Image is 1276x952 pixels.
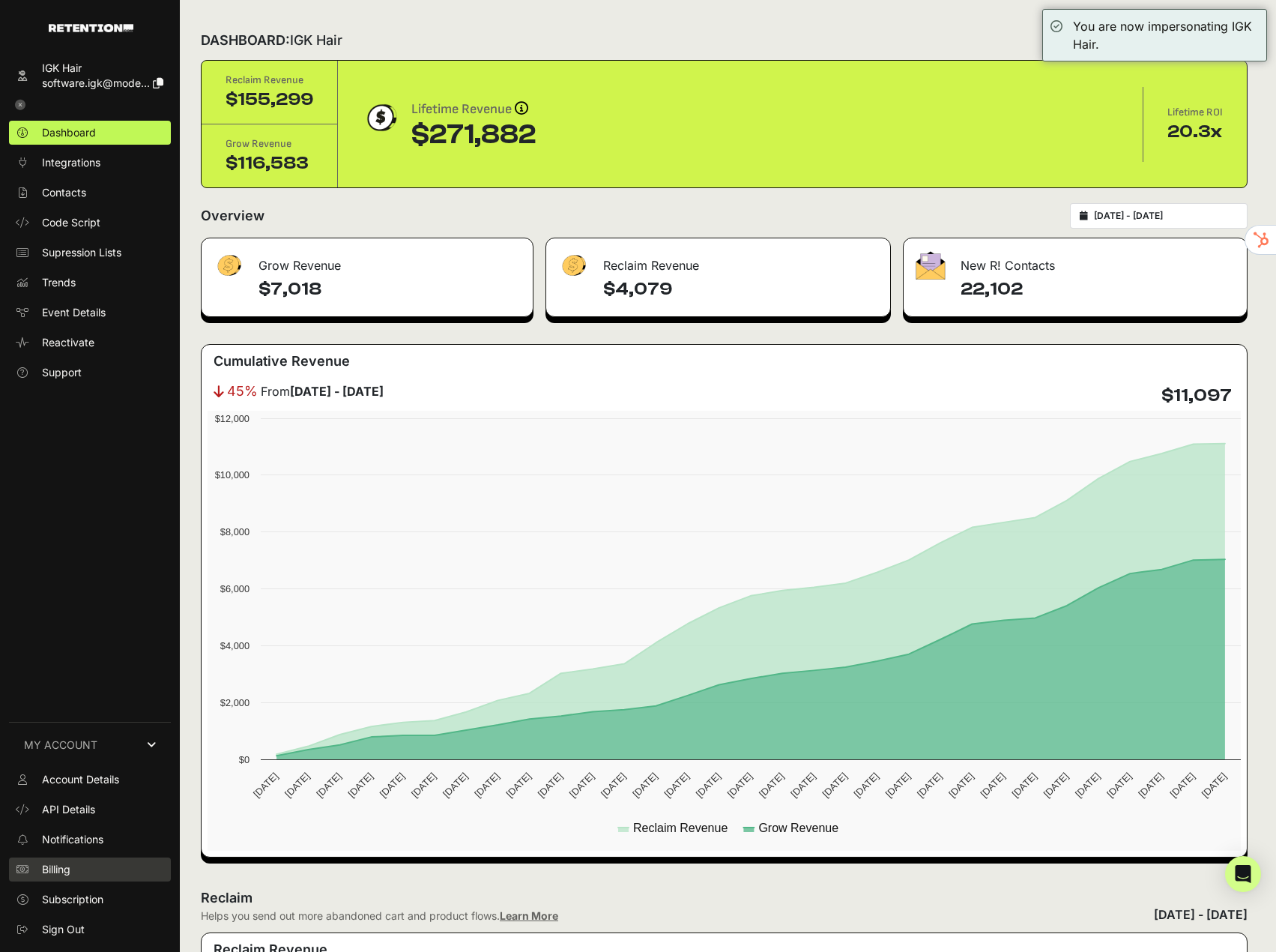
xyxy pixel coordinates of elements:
text: [DATE] [441,771,470,800]
text: [DATE] [852,771,881,800]
a: Account Details [9,768,171,792]
text: [DATE] [378,771,407,800]
a: Event Details [9,301,171,325]
span: Integrations [42,155,100,170]
div: Grow Revenue [226,136,313,151]
text: $6,000 [220,583,250,594]
h4: $11,097 [1161,384,1232,408]
text: [DATE] [409,771,438,800]
text: $4,000 [220,640,250,651]
img: fa-dollar-13500eef13a19c4ab2b9ed9ad552e47b0d9fc28b02b83b90ba0e00f96d6372e9.png [214,251,244,280]
span: Dashboard [42,125,96,140]
a: Learn More [500,909,558,922]
a: Support [9,361,171,385]
span: MY ACCOUNT [24,738,97,753]
text: [DATE] [472,771,501,800]
a: Subscription [9,888,171,912]
h4: $7,018 [258,277,521,301]
a: Supression Lists [9,241,171,265]
a: IGK Hair software.igk@mode... [9,56,171,95]
div: IGK Hair [42,61,163,76]
div: You are now impersonating IGK Hair. [1073,17,1259,53]
a: Sign Out [9,918,171,942]
text: [DATE] [346,771,375,800]
img: fa-dollar-13500eef13a19c4ab2b9ed9ad552e47b0d9fc28b02b83b90ba0e00f96d6372e9.png [558,251,588,280]
text: [DATE] [1010,771,1039,800]
text: [DATE] [504,771,533,800]
text: [DATE] [630,771,659,800]
div: Open Intercom Messenger [1225,856,1261,892]
img: fa-envelope-19ae18322b30453b285274b1b8af3d052b27d846a4fbe8435d1a52b978f639a2.png [916,251,946,280]
a: Code Script [9,211,171,235]
text: [DATE] [1073,771,1102,800]
text: [DATE] [251,771,280,800]
span: Billing [42,862,70,877]
text: [DATE] [599,771,628,800]
a: Notifications [9,828,171,852]
text: [DATE] [536,771,565,800]
a: API Details [9,798,171,822]
strong: [DATE] - [DATE] [290,384,384,399]
img: dollar-coin-05c43ed7efb7bc0c12610022525b4bbbb207c7efeef5aecc26f025e68dcafac9.png [362,99,399,136]
h2: Reclaim [201,888,558,909]
text: [DATE] [883,771,913,800]
div: Reclaim Revenue [546,238,891,283]
span: Reactivate [42,335,94,350]
text: [DATE] [1200,771,1229,800]
span: Notifications [42,832,103,847]
div: [DATE] - [DATE] [1154,906,1248,924]
a: Trends [9,271,171,295]
span: software.igk@mode... [42,76,150,89]
text: [DATE] [1168,771,1197,800]
div: Grow Revenue [202,238,533,283]
text: Grow Revenue [758,822,838,834]
span: IGK Hair [290,32,342,48]
div: $271,882 [411,120,536,150]
text: Reclaim Revenue [633,822,728,834]
span: Contacts [42,185,86,200]
text: [DATE] [662,771,691,800]
text: [DATE] [978,771,1007,800]
span: 45% [227,381,258,402]
span: Subscription [42,892,103,907]
span: Supression Lists [42,245,121,260]
text: [DATE] [725,771,755,800]
h3: Cumulative Revenue [214,351,350,372]
a: Integrations [9,151,171,175]
span: Trends [42,275,76,290]
text: [DATE] [1104,771,1134,800]
text: [DATE] [567,771,596,800]
text: $0 [239,754,250,765]
a: Reactivate [9,331,171,355]
div: New R! Contacts [904,238,1247,283]
a: Contacts [9,181,171,205]
h4: 22,102 [961,277,1235,301]
span: Account Details [42,772,119,787]
text: [DATE] [757,771,786,800]
a: Dashboard [9,121,171,145]
text: [DATE] [946,771,976,800]
text: [DATE] [788,771,817,800]
div: Lifetime Revenue [411,99,536,120]
text: [DATE] [820,771,849,800]
div: Lifetime ROI [1167,105,1223,120]
text: [DATE] [694,771,723,800]
span: From [261,382,384,400]
text: [DATE] [915,771,944,800]
span: Code Script [42,215,100,230]
text: $2,000 [220,697,250,708]
a: MY ACCOUNT [9,722,171,768]
text: $10,000 [215,469,250,480]
a: Billing [9,858,171,882]
text: [DATE] [1041,771,1071,800]
h2: Overview [201,205,264,226]
text: [DATE] [1136,771,1165,800]
img: Retention.com [49,24,133,32]
span: Sign Out [42,922,85,937]
h2: DASHBOARD: [201,30,342,51]
div: 20.3x [1167,120,1223,144]
div: Helps you send out more abandoned cart and product flows. [201,909,558,924]
div: $116,583 [226,151,313,175]
text: $12,000 [215,413,250,424]
div: $155,299 [226,88,313,112]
